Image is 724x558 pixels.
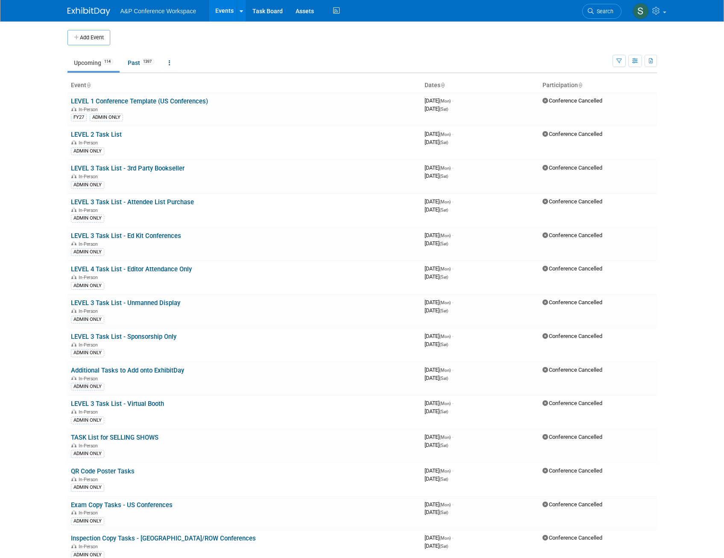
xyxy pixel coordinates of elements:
[71,349,104,357] div: ADMIN ONLY
[71,467,135,475] a: QR Code Poster Tasks
[79,510,100,516] span: In-Person
[425,240,448,247] span: [DATE]
[67,55,120,71] a: Upcoming114
[542,198,602,205] span: Conference Cancelled
[71,434,158,441] a: TASK List for SELLING SHOWS
[71,383,104,391] div: ADMIN ONLY
[452,367,453,373] span: -
[71,232,181,240] a: LEVEL 3 Task List - Ed Kit Conferences
[452,434,453,440] span: -
[67,78,421,93] th: Event
[440,308,448,313] span: (Sat)
[141,59,154,65] span: 1397
[440,435,451,440] span: (Mon)
[542,434,602,440] span: Conference Cancelled
[79,544,100,549] span: In-Person
[440,368,451,373] span: (Mon)
[71,299,180,307] a: LEVEL 3 Task List - Unmanned Display
[452,131,453,137] span: -
[425,476,448,482] span: [DATE]
[425,408,448,414] span: [DATE]
[542,232,602,238] span: Conference Cancelled
[71,367,184,374] a: Additional Tasks to Add onto ExhibitDay
[90,114,123,121] div: ADMIN ONLY
[452,97,453,104] span: -
[425,434,453,440] span: [DATE]
[440,401,451,406] span: (Mon)
[440,334,451,339] span: (Mon)
[440,208,448,212] span: (Sat)
[440,99,451,103] span: (Mon)
[440,544,448,549] span: (Sat)
[79,275,100,280] span: In-Person
[425,198,453,205] span: [DATE]
[71,265,192,273] a: LEVEL 4 Task List - Editor Attendance Only
[71,342,76,347] img: In-Person Event
[71,198,194,206] a: LEVEL 3 Task List - Attendee List Purchase
[440,469,451,473] span: (Mon)
[440,376,448,381] span: (Sat)
[425,106,448,112] span: [DATE]
[542,164,602,171] span: Conference Cancelled
[440,300,451,305] span: (Mon)
[633,3,649,19] img: Samantha Klein
[440,267,451,271] span: (Mon)
[542,333,602,339] span: Conference Cancelled
[71,241,76,246] img: In-Person Event
[71,409,76,414] img: In-Person Event
[71,308,76,313] img: In-Person Event
[440,200,451,204] span: (Mon)
[71,544,76,548] img: In-Person Event
[71,214,104,222] div: ADMIN ONLY
[452,232,453,238] span: -
[542,501,602,508] span: Conference Cancelled
[425,273,448,280] span: [DATE]
[71,131,122,138] a: LEVEL 2 Task List
[425,543,448,549] span: [DATE]
[425,131,453,137] span: [DATE]
[71,501,173,509] a: Exam Copy Tasks - US Conferences
[121,55,161,71] a: Past1397
[440,233,451,238] span: (Mon)
[71,417,104,424] div: ADMIN ONLY
[440,342,448,347] span: (Sat)
[425,97,453,104] span: [DATE]
[452,198,453,205] span: -
[79,140,100,146] span: In-Person
[542,400,602,406] span: Conference Cancelled
[71,114,87,121] div: FY27
[542,467,602,474] span: Conference Cancelled
[425,333,453,339] span: [DATE]
[79,308,100,314] span: In-Person
[71,400,164,408] a: LEVEL 3 Task List - Virtual Booth
[440,502,451,507] span: (Mon)
[425,367,453,373] span: [DATE]
[71,140,76,144] img: In-Person Event
[425,375,448,381] span: [DATE]
[71,517,104,525] div: ADMIN ONLY
[79,443,100,449] span: In-Person
[578,82,582,88] a: Sort by Participation Type
[440,477,448,482] span: (Sat)
[440,409,448,414] span: (Sat)
[452,535,453,541] span: -
[79,208,100,213] span: In-Person
[440,132,451,137] span: (Mon)
[71,208,76,212] img: In-Person Event
[542,265,602,272] span: Conference Cancelled
[120,8,196,15] span: A&P Conference Workspace
[452,164,453,171] span: -
[79,174,100,179] span: In-Person
[71,275,76,279] img: In-Person Event
[425,341,448,347] span: [DATE]
[440,107,448,112] span: (Sat)
[71,282,104,290] div: ADMIN ONLY
[71,164,185,172] a: LEVEL 3 Task List - 3rd Party Bookseller
[71,333,176,341] a: LEVEL 3 Task List - Sponsorship Only
[440,174,448,179] span: (Sat)
[71,443,76,447] img: In-Person Event
[71,181,104,189] div: ADMIN ONLY
[440,82,445,88] a: Sort by Start Date
[440,510,448,515] span: (Sat)
[425,299,453,305] span: [DATE]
